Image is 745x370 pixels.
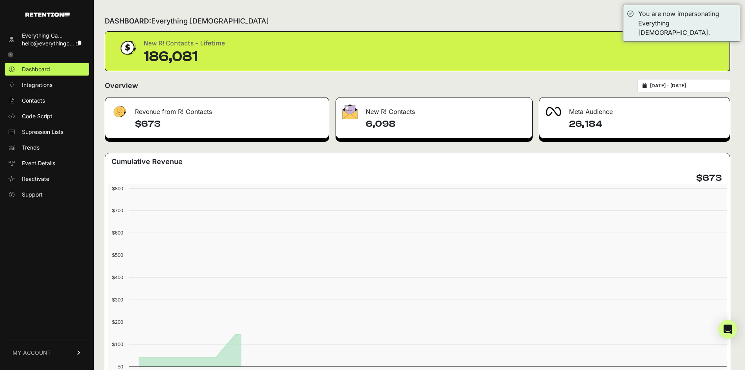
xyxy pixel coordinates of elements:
[22,159,55,167] span: Event Details
[112,208,123,213] text: $700
[112,341,123,347] text: $100
[569,118,723,130] h4: 26,184
[5,188,89,201] a: Support
[638,9,736,37] div: You are now impersonating Everything [DEMOGRAPHIC_DATA].
[22,144,39,152] span: Trends
[144,49,225,65] div: 186,081
[144,38,225,49] div: New R! Contacts - Lifetime
[539,97,730,121] div: Meta Audience
[342,104,358,119] img: fa-envelope-19ae18322b30453b285274b1b8af3d052b27d846a4fbe8435d1a52b978f639a2.png
[112,230,123,236] text: $600
[112,186,123,191] text: $800
[111,104,127,119] img: fa-dollar-13500eef13a19c4ab2b9ed9ad552e47b0d9fc28b02b83b90ba0e00f96d6372e9.png
[112,274,123,280] text: $400
[151,17,269,25] span: Everything [DEMOGRAPHIC_DATA]
[22,112,52,120] span: Code Script
[22,128,63,136] span: Supression Lists
[5,141,89,154] a: Trends
[105,16,269,27] h2: DASHBOARD:
[135,118,323,130] h4: $673
[22,32,81,40] div: Everything Ca...
[118,38,137,58] img: dollar-coin-05c43ed7efb7bc0c12610022525b4bbbb207c7efeef5aecc26f025e68dcafac9.png
[5,126,89,138] a: Supression Lists
[22,175,49,183] span: Reactivate
[5,110,89,123] a: Code Script
[105,97,329,121] div: Revenue from R! Contacts
[112,252,123,258] text: $500
[5,63,89,76] a: Dashboard
[5,94,89,107] a: Contacts
[22,97,45,105] span: Contacts
[22,65,50,73] span: Dashboard
[718,320,737,339] div: Open Intercom Messenger
[5,173,89,185] a: Reactivate
[112,319,123,325] text: $200
[112,297,123,303] text: $300
[5,157,89,170] a: Event Details
[13,349,51,357] span: MY ACCOUNT
[366,118,526,130] h4: 6,098
[118,364,123,370] text: $0
[111,156,183,167] h3: Cumulative Revenue
[546,107,561,116] img: fa-meta-2f981b61bb99beabf952f7030308934f19ce035c18b003e963880cc3fabeebb7.png
[5,29,89,50] a: Everything Ca... hello@everythingc...
[25,13,70,17] img: Retention.com
[5,341,89,365] a: MY ACCOUNT
[696,172,722,184] h4: $673
[22,81,52,89] span: Integrations
[22,191,43,199] span: Support
[336,97,532,121] div: New R! Contacts
[5,79,89,91] a: Integrations
[105,80,138,91] h2: Overview
[22,40,74,47] span: hello@everythingc...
